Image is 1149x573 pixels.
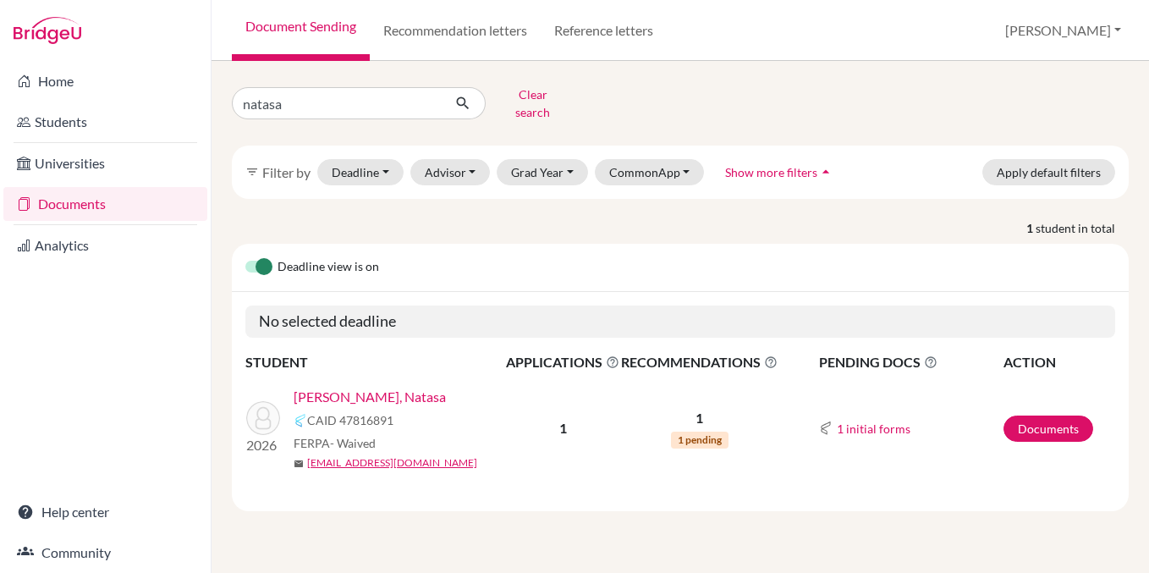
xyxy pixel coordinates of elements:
[1036,219,1129,237] span: student in total
[506,352,619,372] span: APPLICATIONS
[1026,219,1036,237] strong: 1
[317,159,404,185] button: Deadline
[711,159,849,185] button: Show more filtersarrow_drop_up
[819,421,833,435] img: Common App logo
[621,352,778,372] span: RECOMMENDATIONS
[819,352,1002,372] span: PENDING DOCS
[1003,416,1093,442] a: Documents
[410,159,491,185] button: Advisor
[14,17,81,44] img: Bridge-U
[1003,351,1115,373] th: ACTION
[278,257,379,278] span: Deadline view is on
[262,164,311,180] span: Filter by
[3,187,207,221] a: Documents
[621,408,778,428] p: 1
[3,105,207,139] a: Students
[998,14,1129,47] button: [PERSON_NAME]
[982,159,1115,185] button: Apply default filters
[307,455,477,471] a: [EMAIL_ADDRESS][DOMAIN_NAME]
[497,159,588,185] button: Grad Year
[294,414,307,427] img: Common App logo
[486,81,580,125] button: Clear search
[246,401,280,435] img: Kostilnikova, Natasa
[294,434,376,452] span: FERPA
[836,419,911,438] button: 1 initial forms
[3,64,207,98] a: Home
[817,163,834,180] i: arrow_drop_up
[3,536,207,570] a: Community
[232,87,442,119] input: Find student by name...
[307,411,393,429] span: CAID 47816891
[671,432,728,449] span: 1 pending
[3,229,207,262] a: Analytics
[294,387,446,407] a: [PERSON_NAME], Natasa
[725,165,817,179] span: Show more filters
[595,159,705,185] button: CommonApp
[3,146,207,180] a: Universities
[3,495,207,529] a: Help center
[245,165,259,179] i: filter_list
[330,436,376,450] span: - Waived
[559,420,567,436] b: 1
[246,435,280,455] p: 2026
[245,351,505,373] th: STUDENT
[294,459,304,469] span: mail
[245,306,1115,338] h5: No selected deadline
